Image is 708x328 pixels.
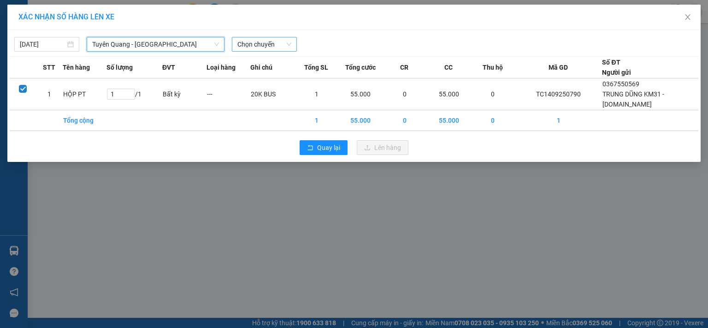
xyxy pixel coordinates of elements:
[237,37,291,51] span: Chọn chuyến
[675,5,701,30] button: Close
[383,78,427,110] td: 0
[300,140,348,155] button: rollbackQuay lại
[92,37,219,51] span: Tuyên Quang - Hà Nội
[471,78,515,110] td: 0
[515,78,602,110] td: TC1409250790
[63,110,107,131] td: Tổng cộng
[162,78,206,110] td: Bất kỳ
[86,23,385,34] li: 271 - [PERSON_NAME] - [GEOGRAPHIC_DATA] - [GEOGRAPHIC_DATA]
[304,62,328,72] span: Tổng SL
[427,78,471,110] td: 55.000
[357,140,408,155] button: uploadLên hàng
[20,39,65,49] input: 14/09/2025
[427,110,471,131] td: 55.000
[36,78,62,110] td: 1
[162,62,175,72] span: ĐVT
[250,78,295,110] td: 20K BUS
[106,62,133,72] span: Số lượng
[307,144,313,152] span: rollback
[106,78,162,110] td: / 1
[206,78,251,110] td: ---
[549,62,568,72] span: Mã GD
[295,78,339,110] td: 1
[400,62,408,72] span: CR
[684,13,691,21] span: close
[317,143,340,153] span: Quay lại
[338,78,383,110] td: 55.000
[214,42,219,47] span: down
[12,12,81,58] img: logo.jpg
[602,90,664,108] span: TRUNG DŨNG KM31 - [DOMAIN_NAME]
[206,62,236,72] span: Loại hàng
[383,110,427,131] td: 0
[295,110,339,131] td: 1
[250,62,272,72] span: Ghi chú
[483,62,503,72] span: Thu hộ
[602,57,631,78] div: Số ĐT Người gửi
[338,110,383,131] td: 55.000
[43,62,55,72] span: STT
[345,62,376,72] span: Tổng cước
[471,110,515,131] td: 0
[18,12,114,21] span: XÁC NHẬN SỐ HÀNG LÊN XE
[444,62,453,72] span: CC
[12,63,137,94] b: GỬI : VP [GEOGRAPHIC_DATA]
[515,110,602,131] td: 1
[63,78,107,110] td: HỘP PT
[602,80,639,88] span: 0367550569
[63,62,90,72] span: Tên hàng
